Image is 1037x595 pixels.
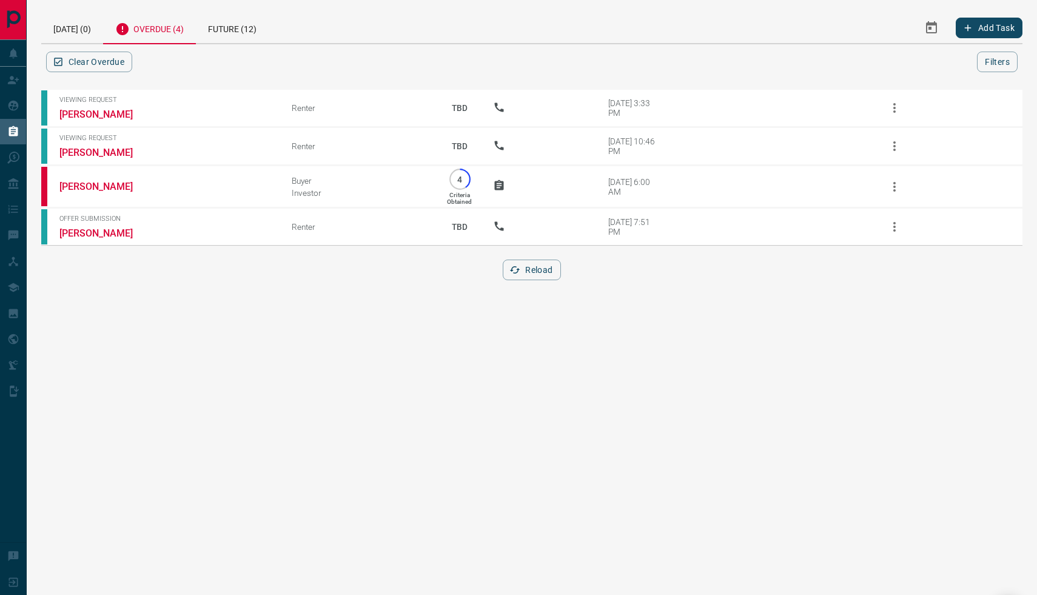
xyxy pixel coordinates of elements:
[292,103,426,113] div: Renter
[41,12,103,43] div: [DATE] (0)
[59,181,150,192] a: [PERSON_NAME]
[608,177,660,197] div: [DATE] 6:00 AM
[41,90,47,126] div: condos.ca
[956,18,1022,38] button: Add Task
[59,109,150,120] a: [PERSON_NAME]
[917,13,946,42] button: Select Date Range
[292,176,426,186] div: Buyer
[608,136,660,156] div: [DATE] 10:46 PM
[503,260,560,280] button: Reload
[292,141,426,151] div: Renter
[292,222,426,232] div: Renter
[445,92,475,124] p: TBD
[103,12,196,44] div: Overdue (4)
[41,129,47,164] div: condos.ca
[445,130,475,163] p: TBD
[41,167,47,206] div: property.ca
[46,52,132,72] button: Clear Overdue
[977,52,1018,72] button: Filters
[41,209,47,244] div: condos.ca
[59,96,274,104] span: Viewing Request
[59,227,150,239] a: [PERSON_NAME]
[447,192,472,205] p: Criteria Obtained
[608,217,660,237] div: [DATE] 7:51 PM
[292,188,426,198] div: Investor
[59,147,150,158] a: [PERSON_NAME]
[196,12,269,43] div: Future (12)
[445,210,475,243] p: TBD
[608,98,660,118] div: [DATE] 3:33 PM
[455,175,465,184] p: 4
[59,134,274,142] span: Viewing Request
[59,215,274,223] span: Offer Submission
